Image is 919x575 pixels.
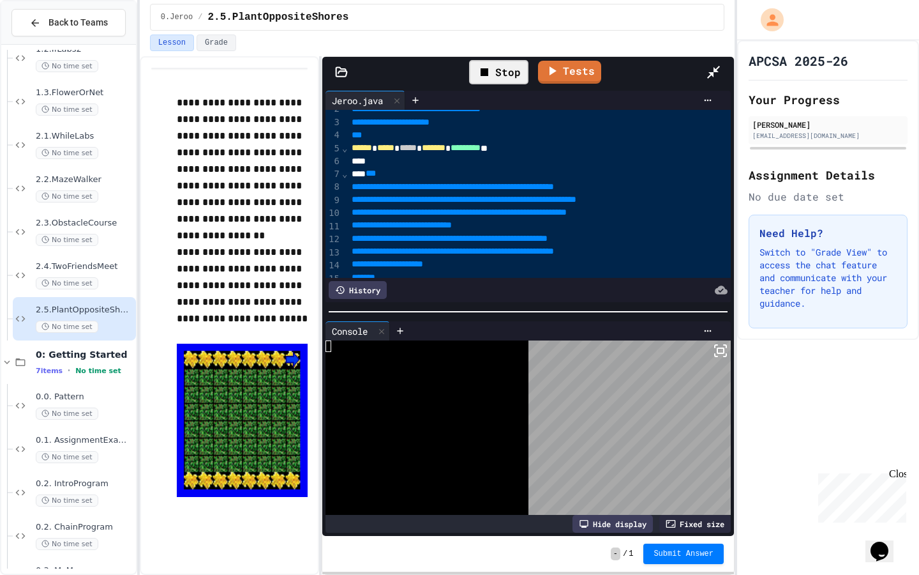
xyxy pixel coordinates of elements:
[36,408,98,420] span: No time set
[36,103,98,116] span: No time set
[36,174,133,185] span: 2.2.MazeWalker
[36,131,133,142] span: 2.1.WhileLabs
[341,169,348,179] span: Fold line
[36,261,133,272] span: 2.4.TwoFriendsMeet
[11,9,126,36] button: Back to Teams
[329,281,387,299] div: History
[759,246,897,310] p: Switch to "Grade View" to access the chat feature and communicate with your teacher for help and ...
[325,194,341,207] div: 9
[325,220,341,233] div: 11
[36,44,133,55] span: 1.2.IfLabs2
[161,12,193,22] span: 0.Jeroo
[49,16,108,29] span: Back to Teams
[623,549,627,559] span: /
[749,52,848,70] h1: APCSA 2025-26
[749,91,908,109] h2: Your Progress
[36,218,133,229] span: 2.3.ObstacleCourse
[538,61,601,84] a: Tests
[325,273,341,286] div: 15
[197,34,236,51] button: Grade
[325,233,341,246] div: 12
[36,305,133,316] span: 2.5.PlantOppositeShores
[325,129,341,142] div: 4
[68,365,70,376] span: •
[325,181,341,194] div: 8
[865,524,906,562] iframe: chat widget
[759,226,897,241] h3: Need Help?
[325,142,341,155] div: 5
[325,168,341,181] div: 7
[325,94,389,107] div: Jeroo.java
[36,88,133,98] span: 1.3.FlowerOrNet
[36,277,98,289] span: No time set
[469,60,528,84] div: Stop
[36,367,63,375] span: 7 items
[36,349,133,360] span: 0: Getting Started
[36,321,98,333] span: No time set
[611,548,620,560] span: -
[325,325,374,338] div: Console
[659,515,731,533] div: Fixed size
[325,116,341,129] div: 3
[325,321,390,341] div: Console
[150,34,194,51] button: Lesson
[36,392,133,402] span: 0.0. Pattern
[325,103,341,116] div: 2
[36,60,98,72] span: No time set
[36,234,98,246] span: No time set
[341,143,348,153] span: Fold line
[752,119,904,130] div: [PERSON_NAME]
[325,247,341,259] div: 13
[36,494,98,507] span: No time set
[813,468,906,523] iframe: chat widget
[325,207,341,220] div: 10
[752,131,904,141] div: [EMAIL_ADDRESS][DOMAIN_NAME]
[747,5,787,34] div: My Account
[36,190,98,203] span: No time set
[207,10,348,25] span: 2.5.PlantOppositeShores
[36,522,133,533] span: 0.2. ChainProgram
[325,91,405,110] div: Jeroo.java
[325,155,341,168] div: 6
[749,189,908,204] div: No due date set
[5,5,88,81] div: Chat with us now!Close
[36,147,98,159] span: No time set
[75,367,121,375] span: No time set
[643,544,724,564] button: Submit Answer
[749,166,908,184] h2: Assignment Details
[325,259,341,272] div: 14
[36,451,98,463] span: No time set
[36,538,98,550] span: No time set
[36,435,133,446] span: 0.1. AssignmentExample
[654,549,714,559] span: Submit Answer
[629,549,633,559] span: 1
[572,515,653,533] div: Hide display
[36,479,133,489] span: 0.2. IntroProgram
[198,12,202,22] span: /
